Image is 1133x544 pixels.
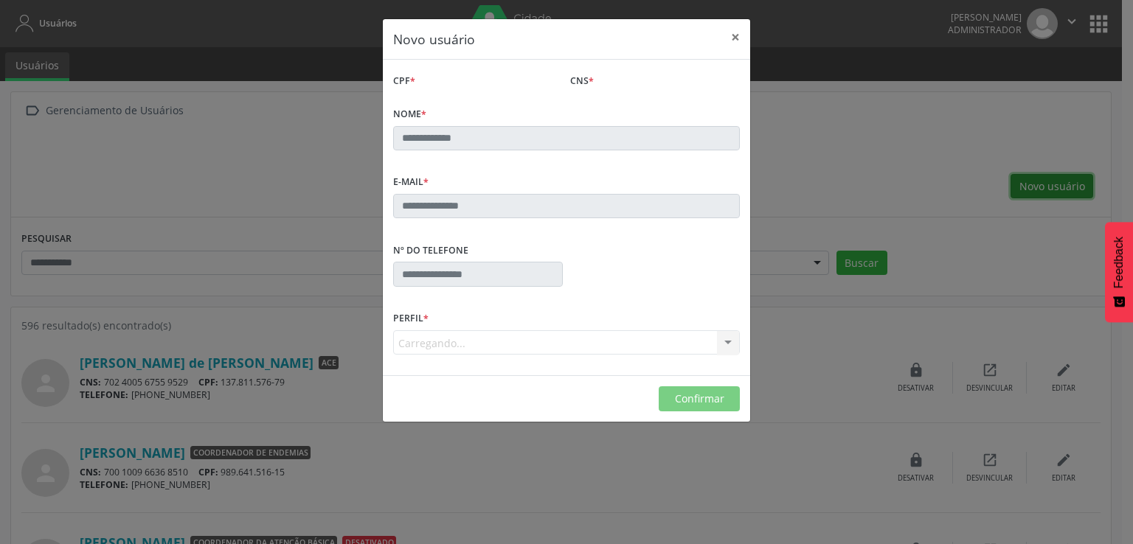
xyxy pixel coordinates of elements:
label: Nº do Telefone [393,239,468,262]
span: Feedback [1112,237,1126,288]
button: Confirmar [659,386,740,411]
label: CNS [570,70,594,93]
label: Nome [393,103,426,126]
label: CPF [393,70,415,93]
label: E-mail [393,171,429,194]
button: Close [721,19,750,55]
button: Feedback - Mostrar pesquisa [1105,222,1133,322]
label: Perfil [393,307,429,330]
span: Confirmar [675,391,724,405]
h5: Novo usuário [393,29,475,49]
